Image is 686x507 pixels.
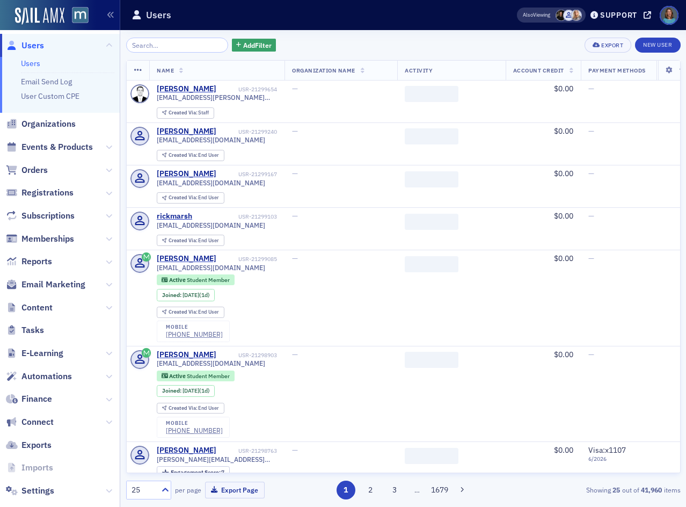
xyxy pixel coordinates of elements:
div: Active: Active: Student Member [157,274,235,285]
span: [DATE] [183,291,199,299]
span: Lauren McDonough [556,10,567,21]
span: $0.00 [554,445,573,455]
a: Memberships [6,233,74,245]
span: Emily Trott [571,10,582,21]
div: mobile [166,420,223,426]
a: Automations [6,371,72,382]
a: [PERSON_NAME] [157,254,216,264]
span: Created Via : [169,308,199,315]
div: Engagement Score: 7 [157,466,230,478]
span: Imports [21,462,53,474]
img: SailAMX [72,7,89,24]
div: End User [169,153,220,158]
span: [EMAIL_ADDRESS][DOMAIN_NAME] [157,264,265,272]
span: $0.00 [554,126,573,136]
span: Active [169,372,187,380]
span: $0.00 [554,350,573,359]
span: Justin Chase [563,10,574,21]
span: Reports [21,256,52,267]
a: [PERSON_NAME] [157,350,216,360]
button: Export Page [205,482,265,498]
a: Active Student Member [162,277,230,284]
div: (1d) [183,387,210,394]
a: New User [635,38,680,53]
h1: Users [146,9,171,21]
span: [EMAIL_ADDRESS][DOMAIN_NAME] [157,359,265,367]
div: USR-21299103 [194,213,278,220]
span: $0.00 [554,253,573,263]
a: Content [6,302,53,314]
a: Settings [6,485,54,497]
span: $0.00 [554,84,573,93]
span: Payment Methods [588,67,646,74]
span: Joined : [162,292,183,299]
span: E-Learning [21,347,63,359]
span: Finance [21,393,52,405]
span: Automations [21,371,72,382]
span: ‌ [405,352,458,368]
a: Email Marketing [6,279,85,291]
a: Reports [6,256,52,267]
div: Created Via: End User [157,192,224,204]
div: Also [523,11,533,18]
a: [PERSON_NAME] [157,446,216,455]
a: Connect [6,416,54,428]
div: Joined: 2025-09-07 00:00:00 [157,385,215,397]
a: Exports [6,439,52,451]
span: Engagement Score : [171,468,222,476]
span: Connect [21,416,54,428]
span: Exports [21,439,52,451]
div: [PERSON_NAME] [157,127,216,136]
a: Events & Products [6,141,93,153]
span: — [292,84,298,93]
button: 1679 [430,481,449,499]
button: 2 [361,481,380,499]
div: Joined: 2025-09-07 00:00:00 [157,289,215,301]
span: [EMAIL_ADDRESS][PERSON_NAME][DOMAIN_NAME] [157,93,277,102]
a: [PERSON_NAME] [157,84,216,94]
div: 7 [171,469,225,475]
span: Student Member [187,372,230,380]
span: — [292,253,298,263]
span: [EMAIL_ADDRESS][DOMAIN_NAME] [157,221,265,229]
input: Search… [126,38,229,53]
span: Memberships [21,233,74,245]
span: $0.00 [554,169,573,178]
a: rickmarsh [157,212,192,221]
span: Users [21,40,44,52]
span: Created Via : [169,109,199,116]
div: [PERSON_NAME] [157,169,216,179]
span: Created Via : [169,194,199,201]
a: [PHONE_NUMBER] [166,330,223,338]
span: Joined : [162,387,183,394]
span: Name [157,67,174,74]
a: Finance [6,393,52,405]
span: Orders [21,164,48,176]
img: SailAMX [15,8,64,25]
a: Users [21,59,40,68]
span: Registrations [21,187,74,199]
div: Created Via: Staff [157,107,214,119]
button: AddFilter [232,39,276,52]
span: $0.00 [554,211,573,221]
span: Organization Name [292,67,355,74]
span: Created Via : [169,237,199,244]
span: Activity [405,67,433,74]
span: Account Credit [513,67,564,74]
div: USR-21298903 [218,352,278,359]
span: ‌ [405,128,458,144]
span: — [588,126,594,136]
div: USR-21299167 [218,171,278,178]
span: Viewing [523,11,550,19]
span: — [588,211,594,221]
div: End User [169,309,220,315]
strong: 41,960 [639,485,664,495]
span: Active [169,276,187,284]
label: per page [175,485,201,495]
span: Subscriptions [21,210,75,222]
a: E-Learning [6,347,63,359]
